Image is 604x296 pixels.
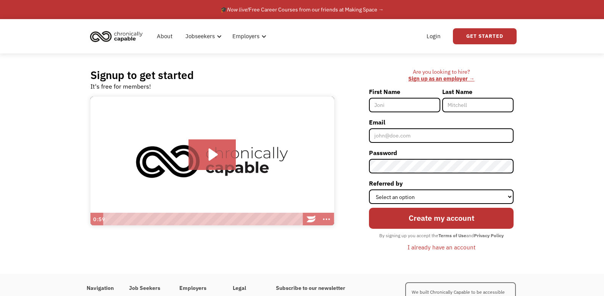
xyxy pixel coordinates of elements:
h4: Job Seekers [129,285,164,292]
a: Wistia Logo -- Learn More [304,213,319,226]
a: home [88,28,148,45]
div: Jobseekers [181,24,224,49]
div: I already have an account [407,243,475,252]
label: Email [369,116,514,128]
div: Employers [232,32,259,41]
h4: Legal [233,285,261,292]
input: Mitchell [442,98,514,112]
label: Password [369,147,514,159]
img: Chronically Capable logo [88,28,145,45]
div: Playbar [107,213,300,226]
label: First Name [369,86,440,98]
input: john@doe.com [369,128,514,143]
strong: Privacy Policy [474,233,504,238]
div: Employers [228,24,269,49]
a: About [152,24,177,49]
div: Are you looking to hire? ‍ [369,68,514,82]
div: 🎓 Free Career Courses from our friends at Making Space → [221,5,384,14]
h4: Employers [179,285,217,292]
button: Show more buttons [319,213,334,226]
img: Introducing Chronically Capable [90,97,334,226]
a: Sign up as an employer → [408,75,474,82]
label: Last Name [442,86,514,98]
input: Joni [369,98,440,112]
a: I already have an account [402,241,481,254]
em: Now live! [227,6,249,13]
h4: Subscribe to our newsletter [276,285,363,292]
input: Create my account [369,208,514,229]
div: By signing up you accept the and [375,231,507,241]
button: Play Video: Introducing Chronically Capable [188,139,236,170]
div: Jobseekers [185,32,215,41]
form: Member-Signup-Form [369,86,514,254]
a: Login [422,24,445,49]
div: It's free for members! [90,82,151,91]
label: Referred by [369,177,514,189]
strong: Terms of Use [438,233,466,238]
a: Get Started [453,28,517,44]
h4: Navigation [87,285,114,292]
h2: Signup to get started [90,68,194,82]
